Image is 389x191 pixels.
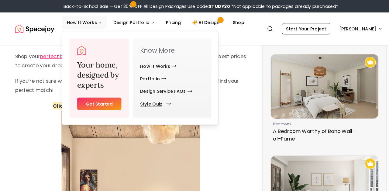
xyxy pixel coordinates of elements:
a: Spacejoy [75,45,83,53]
a: A Bedroom Worthy of Boho Wall-of-FameRecommended Spacejoy Design - A Bedroom Worthy of Boho Wall-... [262,52,367,141]
p: Know More [136,45,198,53]
button: [PERSON_NAME] [325,23,374,33]
a: Start Your Project [273,23,320,33]
a: Design Service FAQs [136,82,186,95]
span: Use code: [182,3,223,9]
a: Click here to travel to your perfect headboard destination [51,99,202,106]
div: How It Works [60,30,212,121]
b: STUDY30 [202,3,223,9]
span: *Not applicable to packages already purchased* [223,3,328,9]
img: Spacejoy Logo [15,22,53,34]
button: Design Portfolio [105,16,155,28]
nav: Global [15,12,374,44]
img: Spacejoy Logo [75,45,83,53]
a: perfect bed [39,51,68,58]
p: If you’re not sure what headboard style suits your vibe, to find your perfect match! [15,75,239,92]
a: AI Design [181,16,219,28]
a: Get Started [75,95,118,107]
h3: Your home, designed by experts [75,58,118,87]
p: A Bedroom Worthy of Boho Wall-of-Fame [264,124,362,138]
p: bedroom [264,118,362,123]
nav: Main [60,16,242,28]
img: Recommended Spacejoy Design - A Bedroom Worthy of Boho Wall-of-Fame [353,55,364,66]
a: How It Works [136,58,171,70]
img: Recommended Spacejoy Design - A Transitional Living-Dining Room With Rustic Accents [353,153,364,164]
a: Portfolio [136,70,161,82]
a: Spacejoy [15,22,53,34]
a: Shop [221,16,242,28]
p: Shop your and with Spacejoy! stylish designs at the best prices to create your dream sanctuary [15,50,239,68]
a: Pricing [156,16,180,28]
a: Style Quiz [136,95,163,107]
div: Back-to-School Sale – Get 30% OFF All Design Packages. [62,3,328,9]
button: How It Works [60,16,104,28]
img: A Bedroom Worthy of Boho Wall-of-Fame [262,53,367,115]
